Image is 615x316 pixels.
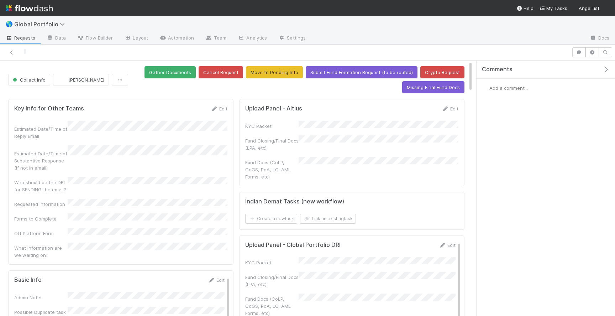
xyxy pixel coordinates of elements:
[245,259,299,266] div: KYC Packet
[306,66,417,78] button: Submit Fund Formation Request (to be routed)
[442,106,458,112] a: Edit
[246,66,303,78] button: Move to Pending Info
[199,66,243,78] button: Cancel Request
[68,77,104,83] span: [PERSON_NAME]
[14,230,68,237] div: Off Platform Form
[245,242,341,249] h5: Upload Panel - Global Portfolio DRI
[245,123,299,130] div: KYC Packet
[245,274,299,288] div: Fund Closing/Final Docs (LPA, etc)
[200,33,232,44] a: Team
[539,5,567,12] a: My Tasks
[602,5,609,12] img: avatar_e0ab5a02-4425-4644-8eca-231d5bcccdf4.png
[489,85,528,91] span: Add a comment...
[11,77,46,83] span: Collect Info
[77,34,113,41] span: Flow Builder
[245,159,299,180] div: Fund Docs (CoLP, CoGS, PoA, LO, AML Forms, etc)
[14,309,68,316] div: Possible Duplicate task
[300,214,356,224] button: Link an existingtask
[41,33,72,44] a: Data
[119,33,154,44] a: Layout
[6,34,35,41] span: Requests
[53,74,109,86] button: [PERSON_NAME]
[579,5,599,11] span: AngelList
[14,276,42,284] h5: Basic Info
[14,150,68,171] div: Estimated Date/Time of Substantive Response (if not in email)
[14,244,68,259] div: What information are we waiting on?
[6,2,53,14] img: logo-inverted-e16ddd16eac7371096b0.svg
[245,214,297,224] button: Create a newtask
[232,33,273,44] a: Analytics
[516,5,533,12] div: Help
[59,76,66,83] img: avatar_e0ab5a02-4425-4644-8eca-231d5bcccdf4.png
[6,21,13,27] span: 🌎
[273,33,311,44] a: Settings
[154,33,200,44] a: Automation
[8,74,50,86] button: Collect Info
[14,105,84,112] h5: Key Info for Other Teams
[208,277,225,283] a: Edit
[245,198,344,205] h5: Indian Demat Tasks (new workflow)
[420,66,464,78] button: Crypto Request
[14,179,68,193] div: Who should be the DRI for SENDING the email?
[14,125,68,140] div: Estimated Date/Time of Reply Email
[211,106,227,112] a: Edit
[144,66,196,78] button: Gather Documents
[482,84,489,92] img: avatar_e0ab5a02-4425-4644-8eca-231d5bcccdf4.png
[14,21,68,28] span: Global Portfolio
[14,201,68,208] div: Requested Information
[584,33,615,44] a: Docs
[72,33,119,44] a: Flow Builder
[402,81,464,93] button: Missing Final Fund Docs
[539,5,567,11] span: My Tasks
[14,294,68,301] div: Admin Notes
[14,215,68,222] div: Forms to Complete
[245,105,302,112] h5: Upload Panel - Altius
[245,137,299,151] div: Fund Closing/Final Docs (LPA, etc)
[439,242,456,248] a: Edit
[482,66,512,73] span: Comments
